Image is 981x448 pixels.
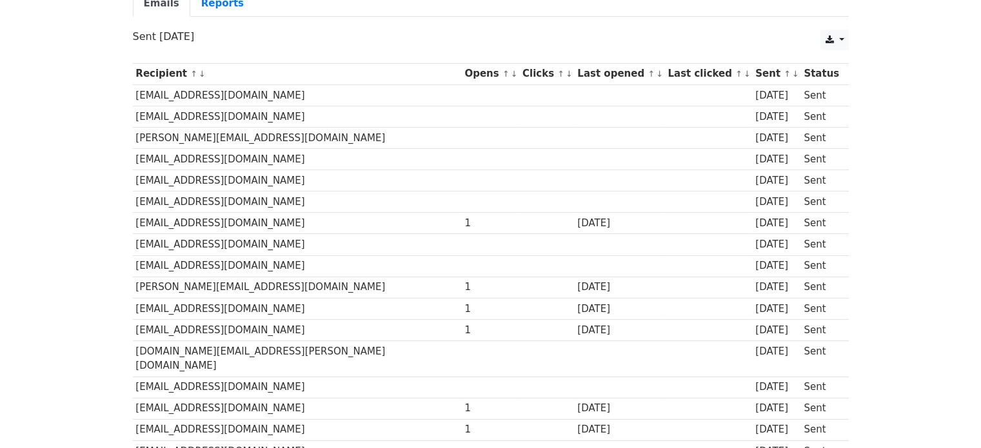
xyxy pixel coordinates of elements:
[577,280,661,295] div: [DATE]
[800,149,842,170] td: Sent
[800,234,842,255] td: Sent
[800,298,842,319] td: Sent
[800,106,842,127] td: Sent
[464,401,516,416] div: 1
[755,422,798,437] div: [DATE]
[502,69,510,79] a: ↑
[800,84,842,106] td: Sent
[464,323,516,338] div: 1
[800,127,842,148] td: Sent
[755,216,798,231] div: [DATE]
[133,419,462,440] td: [EMAIL_ADDRESS][DOMAIN_NAME]
[755,302,798,317] div: [DATE]
[755,280,798,295] div: [DATE]
[557,69,564,79] a: ↑
[784,69,791,79] a: ↑
[755,401,798,416] div: [DATE]
[917,386,981,448] iframe: Chat Widget
[656,69,663,79] a: ↓
[755,131,798,146] div: [DATE]
[800,63,842,84] th: Status
[464,422,516,437] div: 1
[800,277,842,298] td: Sent
[755,258,798,273] div: [DATE]
[755,110,798,124] div: [DATE]
[755,173,798,188] div: [DATE]
[133,127,462,148] td: [PERSON_NAME][EMAIL_ADDRESS][DOMAIN_NAME]
[755,237,798,252] div: [DATE]
[464,280,516,295] div: 1
[800,419,842,440] td: Sent
[800,170,842,191] td: Sent
[744,69,751,79] a: ↓
[133,63,462,84] th: Recipient
[133,84,462,106] td: [EMAIL_ADDRESS][DOMAIN_NAME]
[133,191,462,213] td: [EMAIL_ADDRESS][DOMAIN_NAME]
[464,302,516,317] div: 1
[464,216,516,231] div: 1
[133,319,462,340] td: [EMAIL_ADDRESS][DOMAIN_NAME]
[577,401,661,416] div: [DATE]
[133,213,462,234] td: [EMAIL_ADDRESS][DOMAIN_NAME]
[133,398,462,419] td: [EMAIL_ADDRESS][DOMAIN_NAME]
[917,386,981,448] div: Widget de chat
[133,298,462,319] td: [EMAIL_ADDRESS][DOMAIN_NAME]
[755,323,798,338] div: [DATE]
[199,69,206,79] a: ↓
[800,376,842,398] td: Sent
[648,69,655,79] a: ↑
[752,63,800,84] th: Sent
[792,69,799,79] a: ↓
[577,216,661,231] div: [DATE]
[800,319,842,340] td: Sent
[800,213,842,234] td: Sent
[133,255,462,277] td: [EMAIL_ADDRESS][DOMAIN_NAME]
[755,344,798,359] div: [DATE]
[577,302,661,317] div: [DATE]
[133,170,462,191] td: [EMAIL_ADDRESS][DOMAIN_NAME]
[574,63,664,84] th: Last opened
[133,376,462,398] td: [EMAIL_ADDRESS][DOMAIN_NAME]
[133,30,849,43] p: Sent [DATE]
[566,69,573,79] a: ↓
[133,277,462,298] td: [PERSON_NAME][EMAIL_ADDRESS][DOMAIN_NAME]
[577,323,661,338] div: [DATE]
[800,255,842,277] td: Sent
[735,69,742,79] a: ↑
[133,340,462,376] td: [DOMAIN_NAME][EMAIL_ADDRESS][PERSON_NAME][DOMAIN_NAME]
[755,195,798,209] div: [DATE]
[133,106,462,127] td: [EMAIL_ADDRESS][DOMAIN_NAME]
[665,63,753,84] th: Last clicked
[800,340,842,376] td: Sent
[190,69,197,79] a: ↑
[133,149,462,170] td: [EMAIL_ADDRESS][DOMAIN_NAME]
[755,380,798,394] div: [DATE]
[577,422,661,437] div: [DATE]
[800,398,842,419] td: Sent
[800,191,842,213] td: Sent
[519,63,574,84] th: Clicks
[755,152,798,167] div: [DATE]
[133,234,462,255] td: [EMAIL_ADDRESS][DOMAIN_NAME]
[462,63,520,84] th: Opens
[755,88,798,103] div: [DATE]
[511,69,518,79] a: ↓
